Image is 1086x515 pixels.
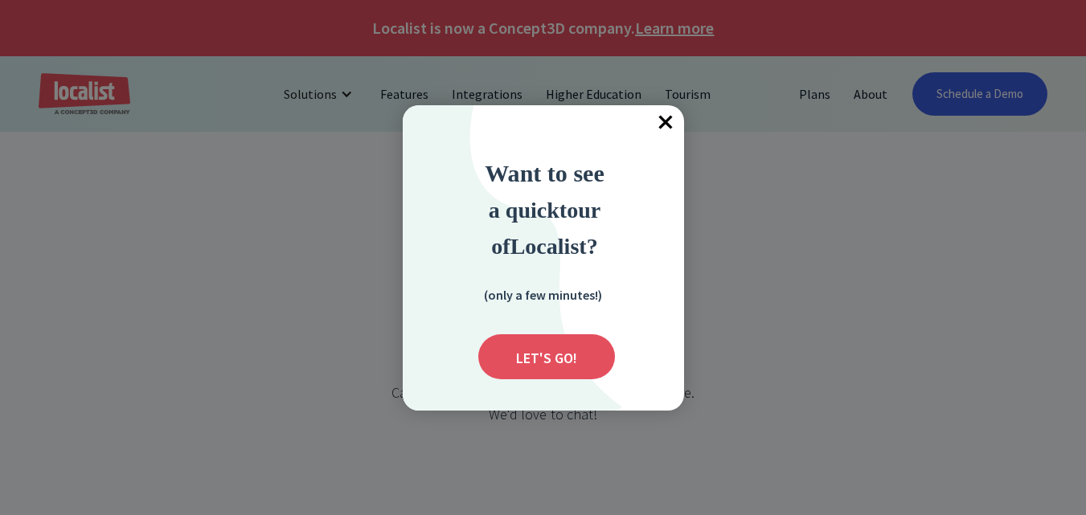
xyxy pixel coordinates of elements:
[484,287,602,303] strong: (only a few minutes!)
[285,133,321,145] span: Job title
[649,105,684,141] div: Close popup
[285,67,353,80] span: Phone number
[559,198,578,223] strong: to
[510,234,598,259] strong: Localist?
[649,105,684,141] span: ×
[441,155,650,264] div: Want to see a quick tour of Localist?
[285,2,334,14] span: Last name
[462,284,623,305] div: (only a few minutes!)
[478,334,615,379] div: Submit
[4,351,14,362] input: I agree to receive communications from Concept3D.
[489,198,559,223] span: a quick
[491,198,600,259] strong: ur of
[485,160,604,186] strong: Want to see
[20,349,280,362] p: I agree to receive communications from Concept3D.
